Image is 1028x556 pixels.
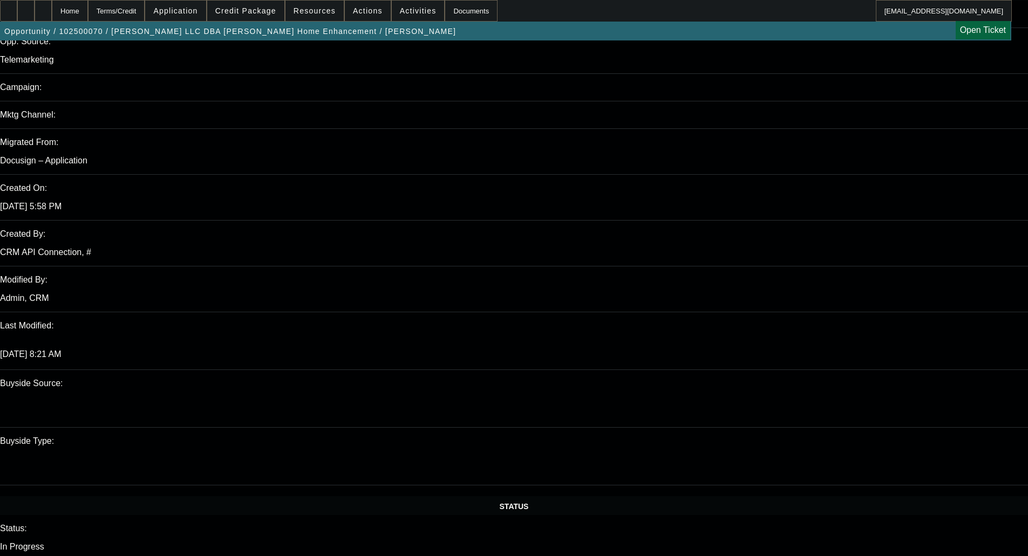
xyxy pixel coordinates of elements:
[500,502,529,511] span: STATUS
[294,6,336,15] span: Resources
[153,6,198,15] span: Application
[145,1,206,21] button: Application
[392,1,445,21] button: Activities
[353,6,383,15] span: Actions
[956,21,1010,39] a: Open Ticket
[285,1,344,21] button: Resources
[215,6,276,15] span: Credit Package
[400,6,437,15] span: Activities
[345,1,391,21] button: Actions
[4,27,456,36] span: Opportunity / 102500070 / [PERSON_NAME] LLC DBA [PERSON_NAME] Home Enhancement / [PERSON_NAME]
[207,1,284,21] button: Credit Package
